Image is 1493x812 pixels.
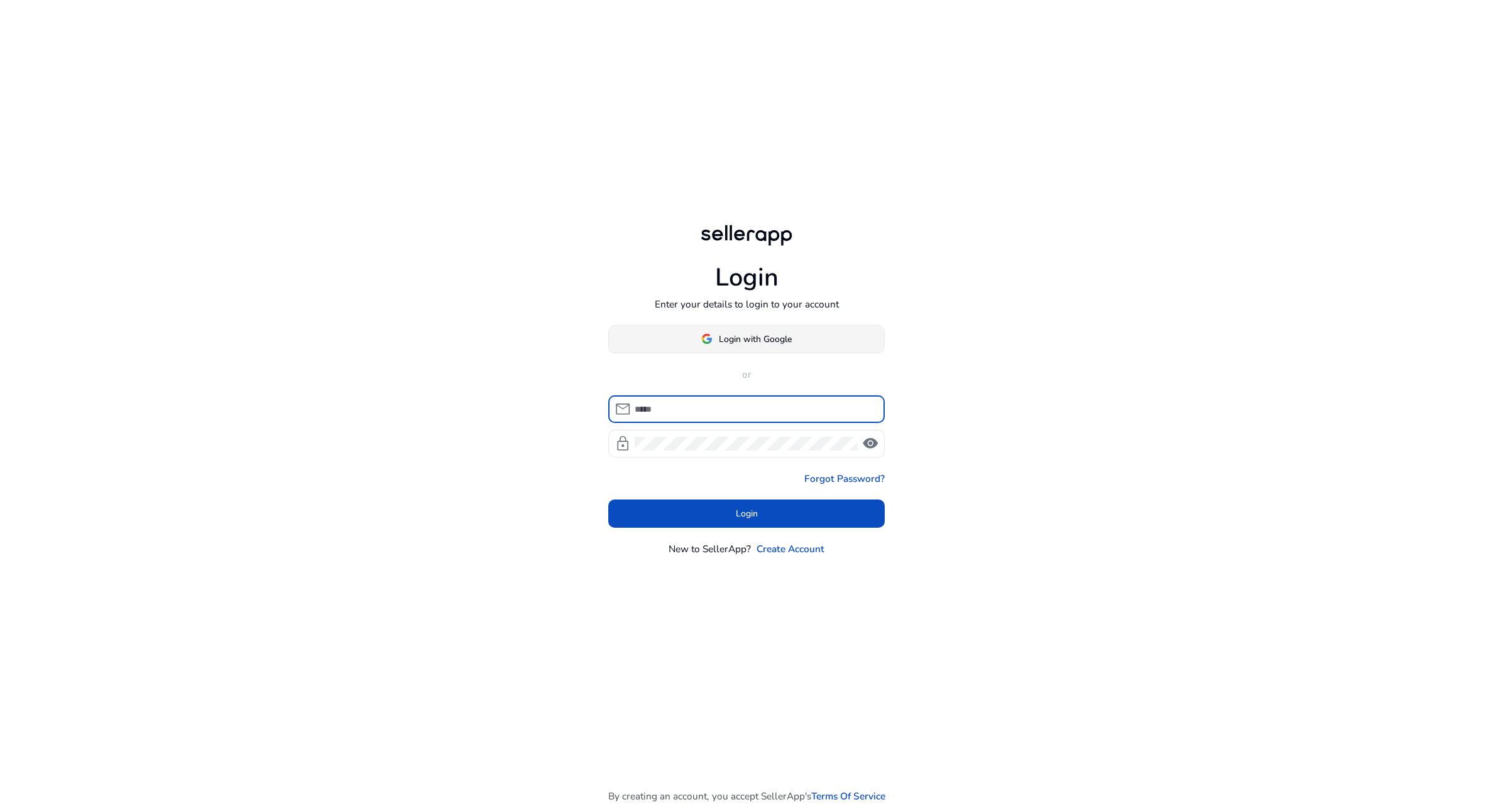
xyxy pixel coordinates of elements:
a: Terms Of Service [811,789,885,803]
span: Login with Google [719,333,792,346]
img: google-logo.svg [701,333,713,345]
a: Create Account [757,542,824,556]
p: or [608,367,885,382]
h1: Login [715,263,779,293]
button: Login [608,499,885,528]
span: mail [615,401,631,417]
button: Login with Google [608,325,885,353]
p: New to SellerApp? [669,542,751,556]
span: lock [615,435,631,452]
span: visibility [862,435,878,452]
span: Login [736,507,758,520]
p: Enter your details to login to your account [655,297,839,311]
a: Forgot Password? [804,471,885,486]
